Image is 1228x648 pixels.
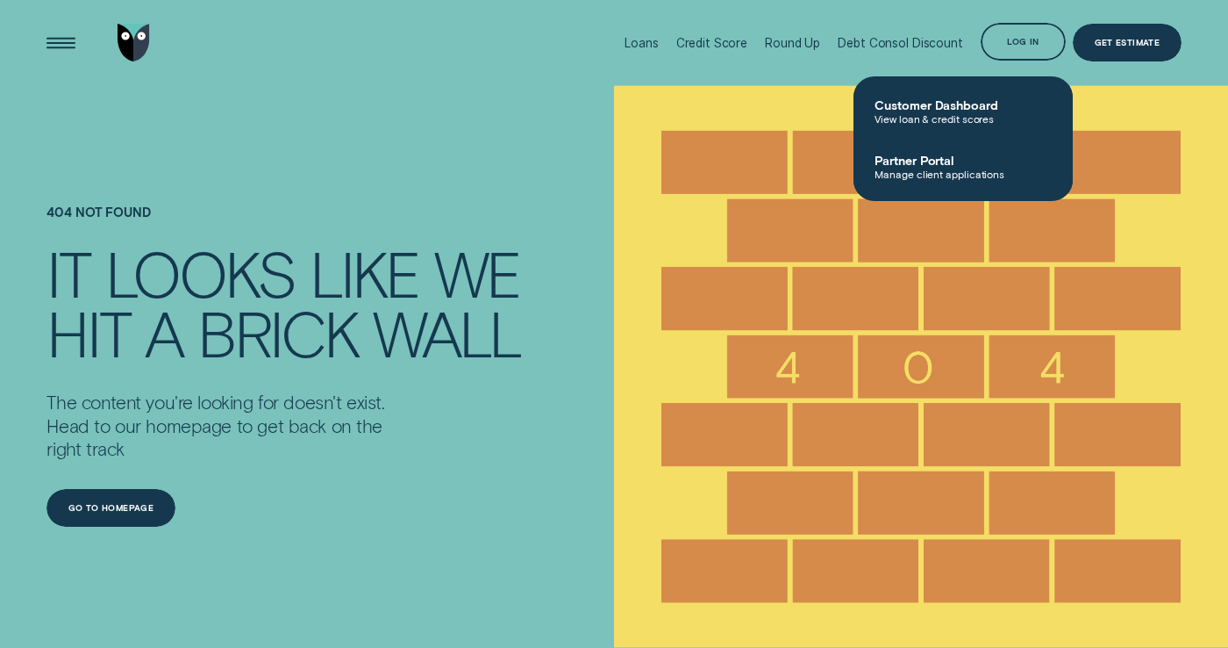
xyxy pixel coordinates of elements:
span: View loan & credit scores [875,112,1052,125]
h1: 404 NOT FOUND [46,205,614,243]
button: Go to homepage [46,489,175,528]
span: Partner Portal [875,153,1052,168]
div: wall [373,303,521,363]
button: Open Menu [42,24,81,62]
div: Loans [625,36,658,50]
h4: It looks like we hit a brick wall [46,243,558,363]
div: we [434,243,520,303]
div: brick [197,303,359,363]
div: Credit Score [676,36,747,50]
div: Round Up [765,36,820,50]
button: Log in [981,23,1066,61]
a: Partner PortalManage client applications [853,139,1073,194]
div: like [310,243,419,303]
span: Manage client applications [875,168,1052,180]
div: looks [105,243,296,303]
a: Customer DashboardView loan & credit scores [853,83,1073,139]
div: a [145,303,182,363]
img: Wisr [118,24,149,62]
span: Customer Dashboard [875,97,1052,112]
div: It [46,243,89,303]
div: hit [46,303,130,363]
img: 404 NOT FOUND [614,85,1228,648]
div: The content you're looking for doesn't exist. Head to our homepage to get back on the right track [46,363,416,460]
div: Debt Consol Discount [838,36,962,50]
a: Get Estimate [1073,24,1181,62]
